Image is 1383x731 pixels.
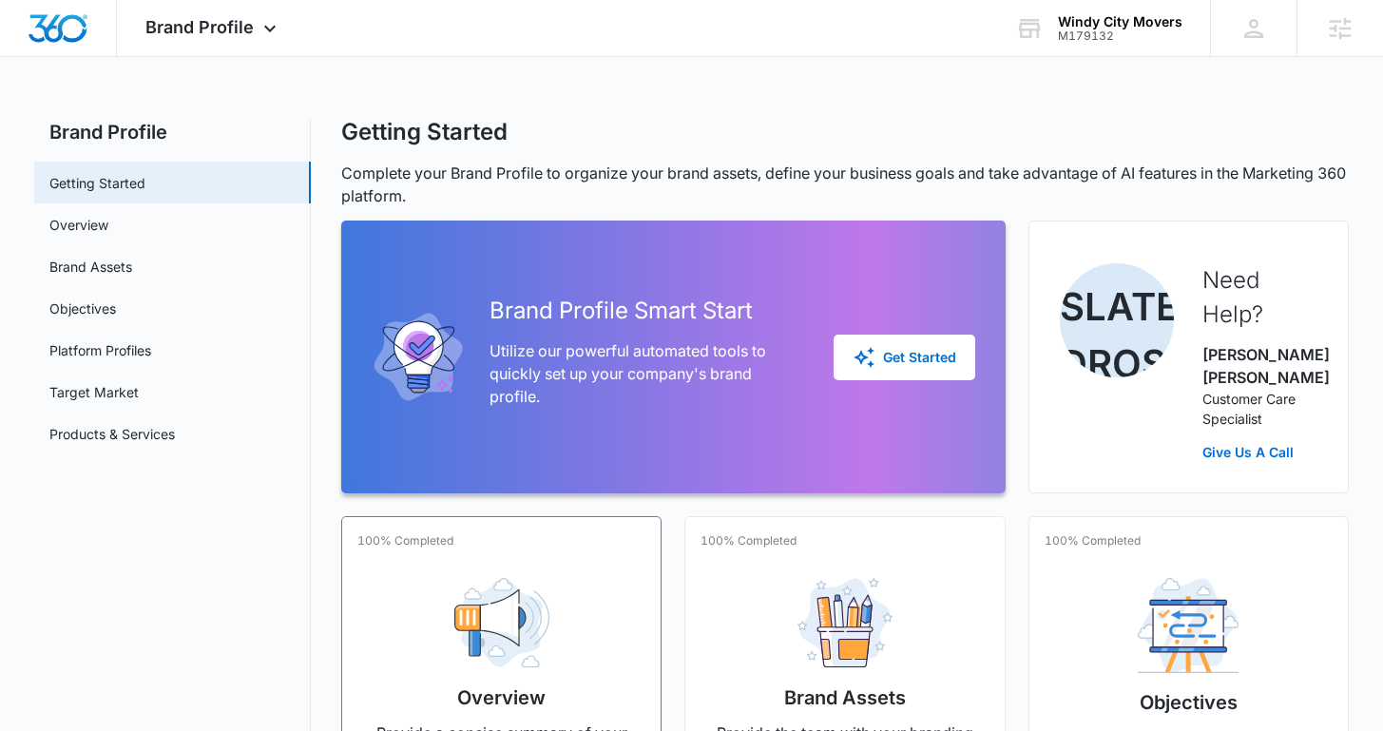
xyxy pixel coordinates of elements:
p: 100% Completed [357,532,453,549]
div: account name [1058,14,1182,29]
a: Give Us A Call [1202,442,1317,462]
a: Platform Profiles [49,340,151,360]
p: [PERSON_NAME] [PERSON_NAME] [1202,343,1317,389]
div: account id [1058,29,1182,43]
p: 100% Completed [701,532,797,549]
h1: Getting Started [341,118,508,146]
a: Brand Assets [49,257,132,277]
h2: Brand Assets [784,683,906,712]
a: Overview [49,215,108,235]
a: Target Market [49,382,139,402]
h2: Brand Profile [34,118,311,146]
h2: Overview [457,683,546,712]
p: Utilize our powerful automated tools to quickly set up your company's brand profile. [490,339,802,408]
h2: Brand Profile Smart Start [490,294,802,328]
p: 100% Completed [1045,532,1141,549]
h2: Need Help? [1202,263,1317,332]
p: Complete your Brand Profile to organize your brand assets, define your business goals and take ad... [341,162,1348,207]
a: Objectives [49,298,116,318]
span: Brand Profile [145,17,254,37]
h2: Objectives [1140,688,1238,717]
img: Slater Drost [1060,263,1174,377]
a: Products & Services [49,424,175,444]
button: Get Started [834,335,975,380]
p: Customer Care Specialist [1202,389,1317,429]
a: Getting Started [49,173,145,193]
div: Get Started [853,346,956,369]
